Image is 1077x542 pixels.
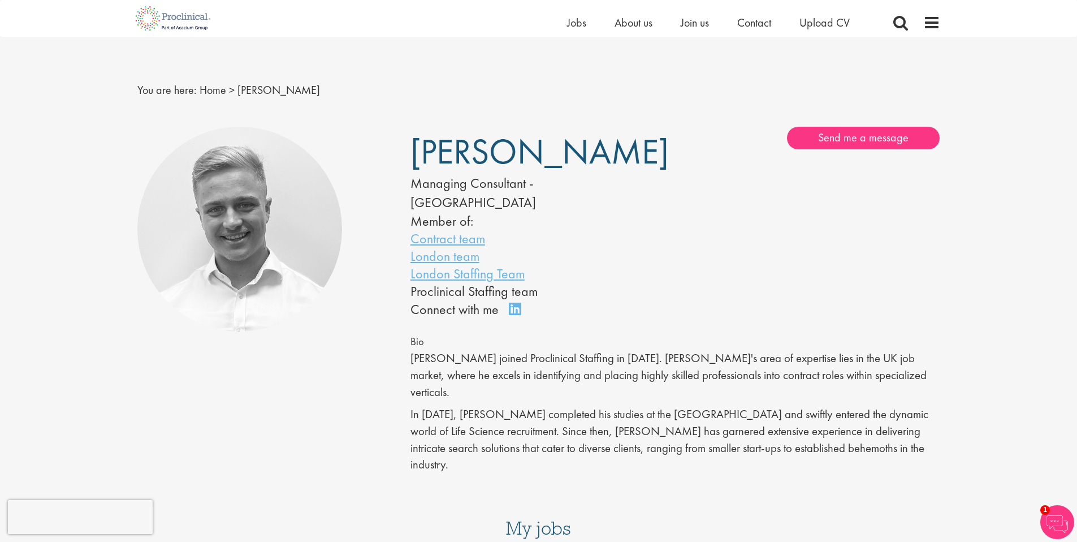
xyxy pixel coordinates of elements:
a: London team [410,247,479,265]
a: Upload CV [799,15,850,30]
span: You are here: [137,83,197,97]
li: Proclinical Staffing team [410,282,641,300]
a: About us [615,15,652,30]
p: In [DATE], [PERSON_NAME] completed his studies at the [GEOGRAPHIC_DATA] and swiftly entered the d... [410,406,940,474]
h3: My jobs [137,519,940,538]
a: Jobs [567,15,586,30]
img: Chatbot [1040,505,1074,539]
span: [PERSON_NAME] [410,129,669,174]
a: Contract team [410,230,485,247]
span: 1 [1040,505,1050,515]
a: Send me a message [787,127,940,149]
span: [PERSON_NAME] [237,83,320,97]
div: Managing Consultant - [GEOGRAPHIC_DATA] [410,174,641,213]
img: Joshua Bye [137,127,343,332]
span: Bio [410,335,424,349]
p: [PERSON_NAME] joined Proclinical Staffing in [DATE]. [PERSON_NAME]'s area of expertise lies in th... [410,350,940,401]
a: Contact [737,15,771,30]
a: breadcrumb link [200,83,226,97]
a: London Staffing Team [410,265,525,282]
a: Join us [681,15,709,30]
span: > [229,83,235,97]
label: Member of: [410,212,473,230]
iframe: reCAPTCHA [8,500,153,534]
